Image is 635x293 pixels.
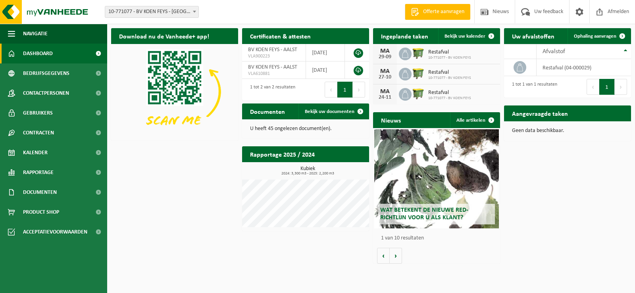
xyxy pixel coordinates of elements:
span: 10-771077 - BV KOEN FEYS - AALST [105,6,198,17]
td: [DATE] [306,44,345,61]
a: Alle artikelen [450,112,499,128]
a: Wat betekent de nieuwe RED-richtlijn voor u als klant? [374,129,499,228]
span: BV KOEN FEYS - AALST [248,47,297,53]
h2: Rapportage 2025 / 2024 [242,146,323,162]
div: 29-09 [377,54,393,60]
span: BV KOEN FEYS - AALST [248,64,297,70]
span: Contracten [23,123,54,143]
div: MA [377,68,393,75]
img: WB-1100-HPE-GN-50 [412,67,425,80]
h2: Uw afvalstoffen [504,28,562,44]
span: Offerte aanvragen [421,8,466,16]
span: Restafval [428,69,471,76]
div: 24-11 [377,95,393,100]
h2: Ingeplande taken [373,28,436,44]
h2: Documenten [242,103,293,119]
span: Rapportage [23,163,54,182]
h3: Kubiek [246,166,369,176]
h2: Nieuws [373,112,409,128]
p: U heeft 45 ongelezen document(en). [250,126,361,132]
span: 10-771077 - BV KOEN FEYS [428,96,471,101]
a: Bekijk uw documenten [298,103,368,119]
a: Bekijk uw kalender [438,28,499,44]
p: Geen data beschikbaar. [512,128,623,134]
button: Next [615,79,627,95]
h2: Certificaten & attesten [242,28,319,44]
h2: Aangevraagde taken [504,105,576,121]
span: Acceptatievoorwaarden [23,222,87,242]
span: 10-771077 - BV KOEN FEYS [428,76,471,80]
span: Restafval [428,90,471,96]
a: Offerte aanvragen [405,4,470,20]
div: MA [377,88,393,95]
img: WB-1100-HPE-GN-50 [412,46,425,60]
span: Afvalstof [543,48,565,55]
img: WB-1100-HPE-GN-50 [412,87,425,100]
span: Ophaling aanvragen [574,34,616,39]
span: Wat betekent de nieuwe RED-richtlijn voor u als klant? [380,207,468,221]
span: 10-771077 - BV KOEN FEYS [428,56,471,60]
span: Kalender [23,143,48,163]
span: Gebruikers [23,103,53,123]
span: VLA610881 [248,71,300,77]
button: Previous [587,79,599,95]
button: 1 [599,79,615,95]
span: 10-771077 - BV KOEN FEYS - AALST [105,6,199,18]
span: Bekijk uw documenten [305,109,354,114]
div: 1 tot 2 van 2 resultaten [246,81,295,98]
span: Navigatie [23,24,48,44]
div: MA [377,48,393,54]
span: 2024: 3,300 m3 - 2025: 2,200 m3 [246,172,369,176]
button: Next [353,82,365,98]
span: VLA900223 [248,53,300,59]
a: Ophaling aanvragen [568,28,630,44]
span: Documenten [23,182,57,202]
a: Bekijk rapportage [310,162,368,178]
span: Restafval [428,49,471,56]
td: restafval (04-000029) [537,59,631,76]
img: Download de VHEPlus App [111,44,238,139]
div: 1 tot 1 van 1 resultaten [508,78,557,96]
td: [DATE] [306,61,345,79]
p: 1 van 10 resultaten [381,236,496,241]
span: Contactpersonen [23,83,69,103]
span: Bekijk uw kalender [444,34,485,39]
span: Bedrijfsgegevens [23,63,69,83]
button: Volgende [390,248,402,264]
button: 1 [337,82,353,98]
span: Dashboard [23,44,53,63]
span: Product Shop [23,202,59,222]
button: Previous [325,82,337,98]
button: Vorige [377,248,390,264]
h2: Download nu de Vanheede+ app! [111,28,217,44]
div: 27-10 [377,75,393,80]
